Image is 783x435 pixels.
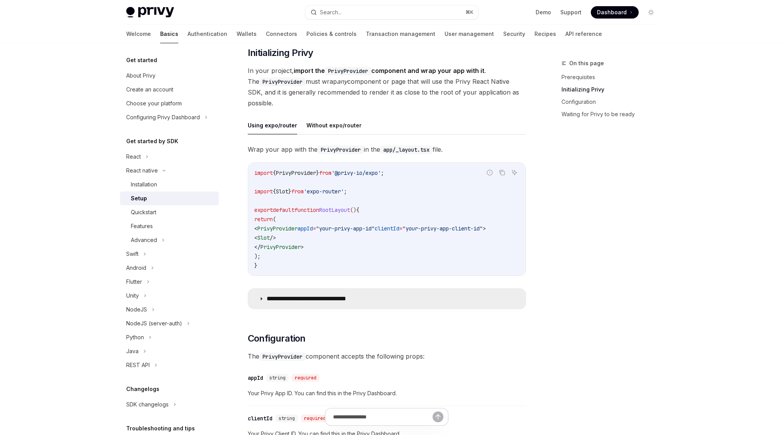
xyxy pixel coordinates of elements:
button: Toggle dark mode [645,6,657,19]
span: clientId [375,225,399,232]
code: app/_layout.tsx [380,146,433,154]
div: Flutter [126,277,142,286]
div: React [126,152,141,161]
span: ( [273,216,276,223]
div: SDK changelogs [126,400,169,409]
span: "your-privy-app-client-id" [402,225,483,232]
h5: Troubleshooting and tips [126,424,195,433]
div: NodeJS [126,305,147,314]
button: Configuring Privy Dashboard [120,110,219,124]
div: appId [248,374,263,382]
span: RootLayout [319,206,350,213]
h5: Get started by SDK [126,137,178,146]
span: ); [254,253,260,260]
div: Quickstart [131,208,156,217]
span: 'expo-router' [304,188,344,195]
span: </ [254,244,260,251]
span: > [301,244,304,251]
a: Prerequisites [561,71,663,83]
div: Unity [126,291,139,300]
code: PrivyProvider [259,78,306,86]
span: "your-privy-app-id" [316,225,375,232]
button: Unity [120,289,219,303]
span: export [254,206,273,213]
span: Configuration [248,332,306,345]
div: Create an account [126,85,173,94]
span: Wrap your app with the in the file. [248,144,526,155]
a: Dashboard [591,6,639,19]
span: Your Privy App ID. You can find this in the Privy Dashboard. [248,389,526,398]
div: Search... [320,8,342,17]
span: import [254,188,273,195]
strong: import the component and wrap your app with it [294,67,484,74]
button: Search...⌘K [305,5,478,19]
a: Features [120,219,219,233]
span: /> [270,234,276,241]
span: string [269,375,286,381]
div: Configuring Privy Dashboard [126,113,200,122]
span: = [313,225,316,232]
div: Setup [131,194,147,203]
span: appId [298,225,313,232]
span: Initializing Privy [248,47,313,59]
button: Copy the contents from the code block [497,168,507,178]
span: { [273,169,276,176]
button: Python [120,330,219,344]
input: Ask a question... [333,408,433,425]
span: '@privy-io/expo' [331,169,381,176]
span: } [288,188,291,195]
div: Java [126,347,139,356]
a: Welcome [126,25,151,43]
button: Swift [120,247,219,261]
code: PrivyProvider [259,352,306,361]
code: PrivyProvider [318,146,364,154]
button: REST API [120,358,219,372]
span: In your project, . The must wrap component or page that will use the Privy React Native SDK, and ... [248,65,526,108]
button: Advanced [120,233,219,247]
a: Configuration [561,96,663,108]
div: React native [126,166,158,175]
a: Initializing Privy [561,83,663,96]
span: PrivyProvider [276,169,316,176]
button: React [120,150,219,164]
div: Python [126,333,144,342]
a: Security [503,25,525,43]
a: Recipes [534,25,556,43]
span: Slot [276,188,288,195]
button: SDK changelogs [120,398,219,411]
span: import [254,169,273,176]
a: About Privy [120,69,219,83]
span: PrivyProvider [260,244,301,251]
span: from [291,188,304,195]
a: Transaction management [366,25,435,43]
span: On this page [569,59,604,68]
h5: Get started [126,56,157,65]
div: Swift [126,249,139,259]
span: () [350,206,356,213]
span: } [316,169,319,176]
button: Report incorrect code [485,168,495,178]
h5: Changelogs [126,384,159,394]
div: NodeJS (server-auth) [126,319,182,328]
span: ; [381,169,384,176]
code: PrivyProvider [325,67,371,75]
a: Waiting for Privy to be ready [561,108,663,120]
div: Installation [131,180,157,189]
span: The component accepts the following props: [248,351,526,362]
span: Slot [257,234,270,241]
span: = [399,225,402,232]
a: Wallets [237,25,257,43]
div: REST API [126,361,150,370]
a: Authentication [188,25,227,43]
a: Demo [536,8,551,16]
a: Basics [160,25,178,43]
button: Without expo/router [306,116,362,134]
div: Advanced [131,235,157,245]
span: ⌘ K [465,9,474,15]
span: function [294,206,319,213]
button: NodeJS [120,303,219,317]
a: Policies & controls [306,25,357,43]
span: > [483,225,486,232]
span: default [273,206,294,213]
div: Choose your platform [126,99,182,108]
